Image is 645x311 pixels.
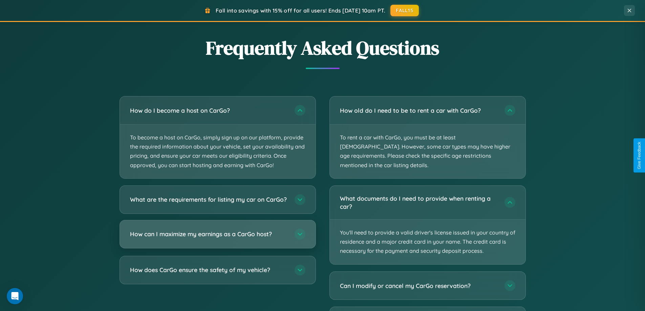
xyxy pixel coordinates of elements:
div: Give Feedback [637,142,642,169]
button: FALL15 [390,5,419,16]
h3: How does CarGo ensure the safety of my vehicle? [130,266,288,274]
h3: What are the requirements for listing my car on CarGo? [130,195,288,204]
span: Fall into savings with 15% off for all users! Ends [DATE] 10am PT. [216,7,385,14]
div: Open Intercom Messenger [7,288,23,304]
p: You'll need to provide a valid driver's license issued in your country of residence and a major c... [330,220,525,264]
h3: What documents do I need to provide when renting a car? [340,194,498,211]
h2: Frequently Asked Questions [120,35,526,61]
p: To become a host on CarGo, simply sign up on our platform, provide the required information about... [120,125,316,178]
p: To rent a car with CarGo, you must be at least [DEMOGRAPHIC_DATA]. However, some car types may ha... [330,125,525,178]
h3: Can I modify or cancel my CarGo reservation? [340,281,498,290]
h3: How can I maximize my earnings as a CarGo host? [130,230,288,238]
h3: How old do I need to be to rent a car with CarGo? [340,106,498,115]
h3: How do I become a host on CarGo? [130,106,288,115]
